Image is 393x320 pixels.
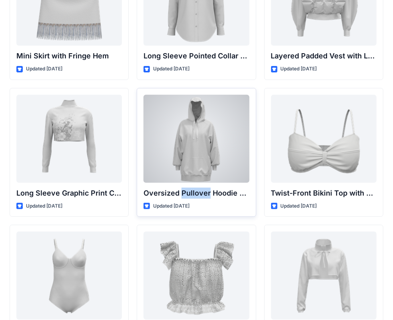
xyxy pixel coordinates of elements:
p: Twist-Front Bikini Top with Thin Straps [271,188,377,199]
p: Layered Padded Vest with Long Sleeve Top [271,50,377,62]
a: Eyelet Off-the-Shoulder Crop Top with Ruffle Straps [144,232,249,320]
p: Oversized Pullover Hoodie with Front Pocket [144,188,249,199]
p: Mini Skirt with Fringe Hem [16,50,122,62]
p: Updated [DATE] [153,65,190,73]
p: Updated [DATE] [26,65,62,73]
a: Shapewear Bodysuit with Adjustable Straps [16,232,122,320]
p: Updated [DATE] [281,65,317,73]
p: Updated [DATE] [281,202,317,210]
p: Updated [DATE] [153,202,190,210]
p: Long Sleeve Pointed Collar Button-Up Shirt [144,50,249,62]
a: Twist-Front Bikini Top with Thin Straps [271,95,377,183]
a: Oversized Pullover Hoodie with Front Pocket [144,95,249,183]
a: Long Sleeve Tie-Front Cropped Shrug [271,232,377,320]
p: Long Sleeve Graphic Print Cropped Turtleneck [16,188,122,199]
p: Updated [DATE] [26,202,62,210]
a: Long Sleeve Graphic Print Cropped Turtleneck [16,95,122,183]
